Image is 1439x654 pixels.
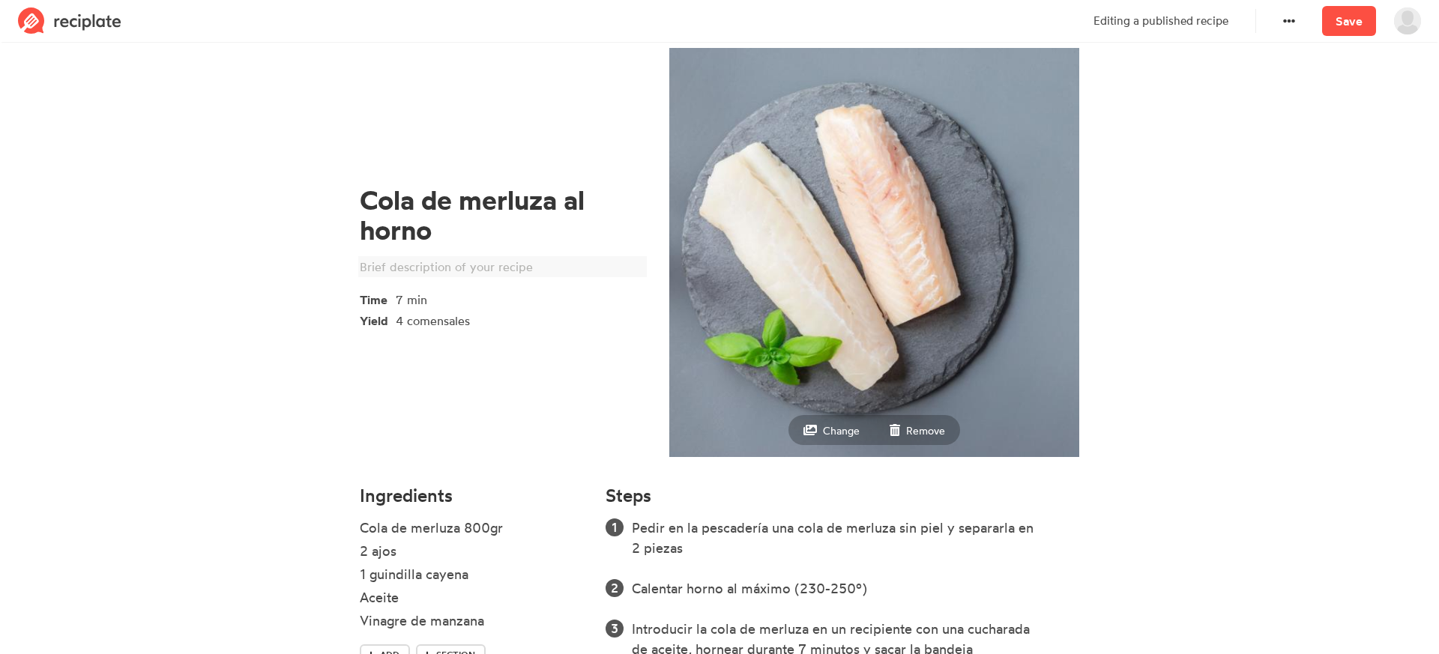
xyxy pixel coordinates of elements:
[360,309,396,330] span: Yield
[632,578,1039,599] div: Calentar horno al máximo (230-250º)
[360,288,396,309] span: Time
[606,485,651,506] h4: Steps
[360,611,547,631] div: Vinagre de manzana
[396,312,617,330] div: 4 comensales
[823,424,860,437] small: Change
[360,185,641,246] div: Cola de merluza al horno
[1322,6,1376,36] a: Save
[396,291,617,309] div: 7 min
[1093,13,1228,30] p: Editing a published recipe
[1394,7,1421,34] img: User's avatar
[360,564,547,584] div: 1 guindilla cayena
[360,485,588,506] h4: Ingredients
[18,7,121,34] img: Reciplate
[360,541,547,561] div: 2 ajos
[360,587,547,608] div: Aceite
[360,518,547,538] div: Cola de merluza 800gr
[632,518,1039,558] div: Pedir en la pescadería una cola de merluza sin piel y separarla en 2 piezas
[906,424,945,437] small: Remove
[669,48,1079,458] img: d945209e348d4636838abc6044c092f0.jpg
